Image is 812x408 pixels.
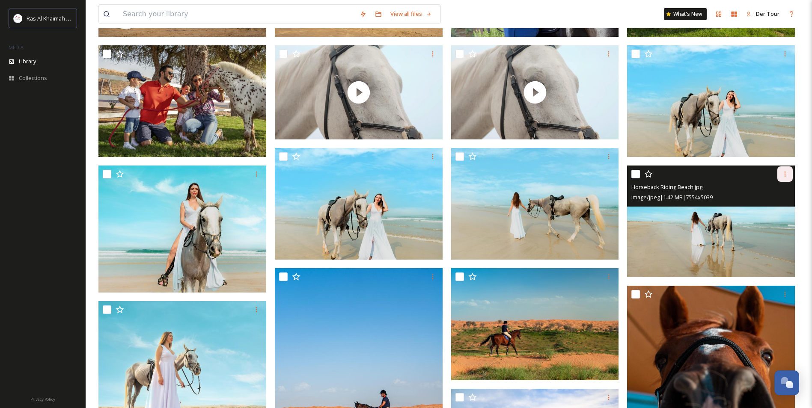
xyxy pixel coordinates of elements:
[98,45,266,157] img: The Ritz-Carlton Ras Al Khaimah, Al Wadi Desert.tif
[664,8,707,20] a: What's New
[451,148,619,260] img: Horseback Riding Beach.jpg
[30,393,55,404] a: Privacy Policy
[756,10,779,18] span: Der Tour
[386,6,436,22] a: View all files
[19,74,47,82] span: Collections
[742,6,784,22] a: Der Tour
[627,45,795,157] img: Horseback Riding Beach.jpg
[27,14,148,22] span: Ras Al Khaimah Tourism Development Authority
[631,183,702,191] span: Horseback Riding Beach.jpg
[631,193,713,201] span: image/jpeg | 1.42 MB | 7554 x 5039
[627,166,795,278] img: Horseback Riding Beach.jpg
[451,268,619,380] img: Al Wadi equestrian center - 04.jpg
[119,5,355,24] input: Search your library
[774,370,799,395] button: Open Chat
[451,45,619,140] img: thumbnail
[14,14,22,23] img: Logo_RAKTDA_RGB-01.png
[98,166,266,293] img: Horseback Riding Beach.jpg
[9,44,24,50] span: MEDIA
[275,45,443,140] img: thumbnail
[275,148,443,260] img: Horseback Riding Beach.jpg
[30,396,55,402] span: Privacy Policy
[19,57,36,65] span: Library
